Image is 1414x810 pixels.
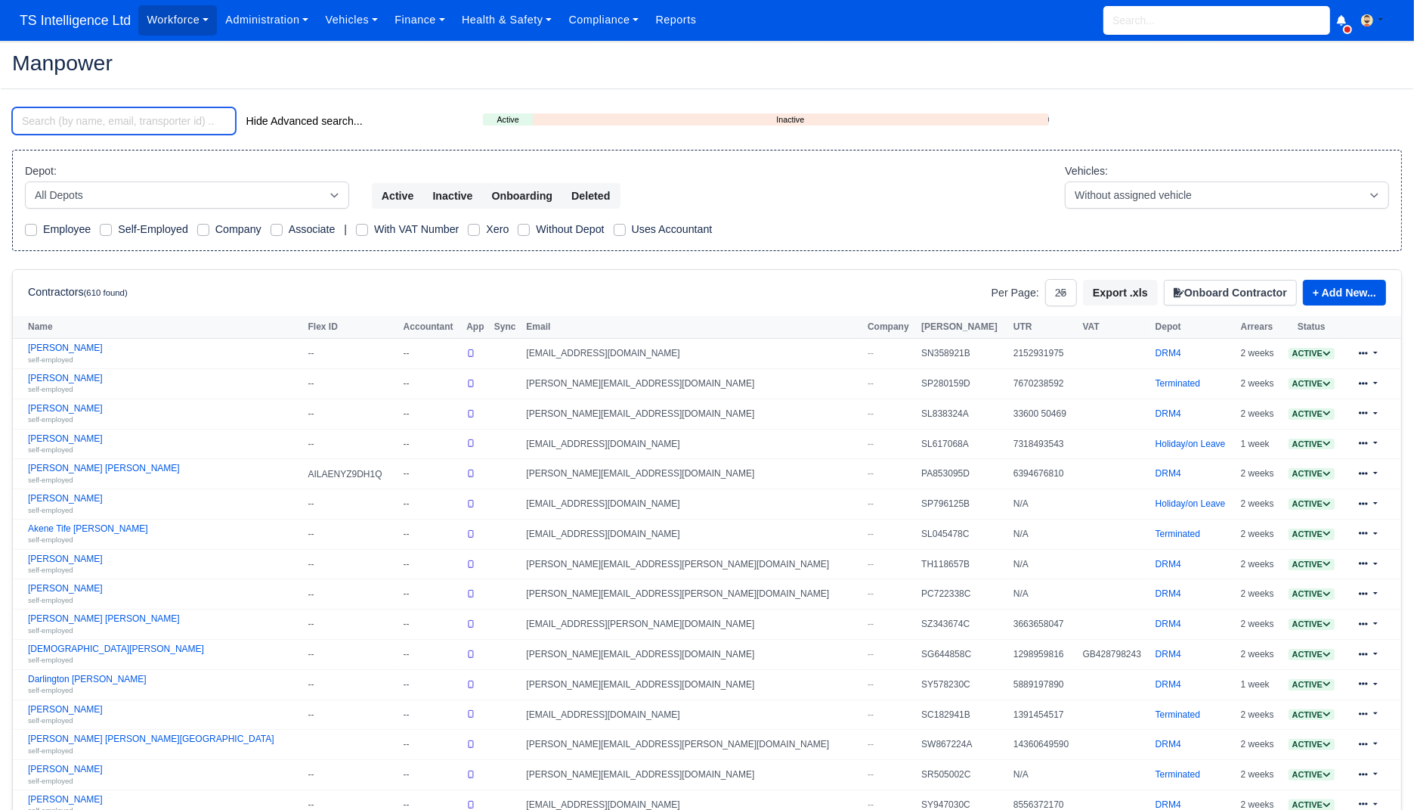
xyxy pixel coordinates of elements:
[344,223,347,235] span: |
[1010,316,1079,339] th: UTR
[305,519,400,549] td: --
[1156,529,1200,539] a: Terminated
[1010,459,1079,489] td: 6394676810
[917,489,1010,520] td: SP796125B
[917,669,1010,700] td: SY578230C
[1156,559,1181,569] a: DRM4
[1289,529,1335,539] a: Active
[917,316,1010,339] th: [PERSON_NAME]
[305,549,400,579] td: --
[1237,610,1282,640] td: 2 weeks
[305,610,400,640] td: --
[1282,316,1341,339] th: Status
[522,610,864,640] td: [EMAIL_ADDRESS][PERSON_NAME][DOMAIN_NAME]
[28,355,73,364] small: self-employed
[28,385,73,393] small: self-employed
[1156,619,1181,629] a: DRM4
[400,700,463,730] td: --
[1156,588,1181,599] a: DRM4
[400,316,463,339] th: Accountant
[305,579,400,610] td: --
[1289,679,1335,690] a: Active
[522,369,864,399] td: [PERSON_NAME][EMAIL_ADDRESS][DOMAIN_NAME]
[400,399,463,429] td: --
[43,221,91,238] label: Employee
[1237,549,1282,579] td: 2 weeks
[522,429,864,459] td: [EMAIL_ADDRESS][DOMAIN_NAME]
[1297,280,1386,306] div: + Add New...
[864,316,917,339] th: Company
[1152,316,1237,339] th: Depot
[28,343,301,365] a: [PERSON_NAME] self-employed
[1289,348,1335,359] span: Active
[917,700,1010,730] td: SC182941B
[868,408,874,419] span: --
[1010,519,1079,549] td: N/A
[28,463,301,485] a: [PERSON_NAME] [PERSON_NAME] self-employed
[917,579,1010,610] td: PC722338C
[1156,498,1226,509] a: Holiday/on Leave
[28,506,73,514] small: self-employed
[917,610,1010,640] td: SZ343674C
[1289,709,1335,720] a: Active
[533,113,1047,126] a: Inactive
[1010,579,1079,610] td: N/A
[28,445,73,454] small: self-employed
[305,640,400,670] td: --
[1079,640,1152,670] td: GB428798243
[522,700,864,730] td: [EMAIL_ADDRESS][DOMAIN_NAME]
[12,5,138,36] span: TS Intelligence Ltd
[28,566,73,574] small: self-employed
[236,108,372,134] button: Hide Advanced search...
[1010,730,1079,760] td: 14360649590
[374,221,459,238] label: With VAT Number
[522,760,864,790] td: [PERSON_NAME][EMAIL_ADDRESS][DOMAIN_NAME]
[1289,348,1335,358] a: Active
[1010,429,1079,459] td: 7318493543
[1156,709,1200,720] a: Terminated
[562,183,620,209] button: Deleted
[868,529,874,539] span: --
[453,5,561,35] a: Health & Safety
[522,489,864,520] td: [EMAIL_ADDRESS][DOMAIN_NAME]
[305,429,400,459] td: --
[522,399,864,429] td: [PERSON_NAME][EMAIL_ADDRESS][DOMAIN_NAME]
[1289,498,1335,510] span: Active
[868,378,874,389] span: --
[490,316,523,339] th: Sync
[305,669,400,700] td: --
[25,163,57,180] label: Depot:
[1079,316,1152,339] th: VAT
[1237,429,1282,459] td: 1 week
[647,5,704,35] a: Reports
[28,644,301,666] a: [DEMOGRAPHIC_DATA][PERSON_NAME] self-employed
[917,760,1010,790] td: SR505002C
[1289,649,1335,659] a: Active
[522,339,864,369] td: [EMAIL_ADDRESS][DOMAIN_NAME]
[1010,610,1079,640] td: 3663658047
[1289,468,1335,479] a: Active
[1156,769,1200,780] a: Terminated
[1237,730,1282,760] td: 2 weeks
[215,221,261,238] label: Company
[28,777,73,785] small: self-employed
[1237,399,1282,429] td: 2 weeks
[1289,529,1335,540] span: Active
[917,339,1010,369] td: SN358921B
[868,739,874,749] span: --
[1156,799,1181,810] a: DRM4
[28,476,73,484] small: self-employed
[28,535,73,544] small: self-employed
[386,5,453,35] a: Finance
[217,5,317,35] a: Administration
[917,549,1010,579] td: TH118657B
[400,429,463,459] td: --
[12,107,236,135] input: Search (by name, email, transporter id) ...
[118,221,188,238] label: Self-Employed
[868,709,874,720] span: --
[12,6,138,36] a: TS Intelligence Ltd
[1065,163,1108,180] label: Vehicles:
[868,799,874,810] span: --
[1289,408,1335,419] a: Active
[1010,399,1079,429] td: 33600 50469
